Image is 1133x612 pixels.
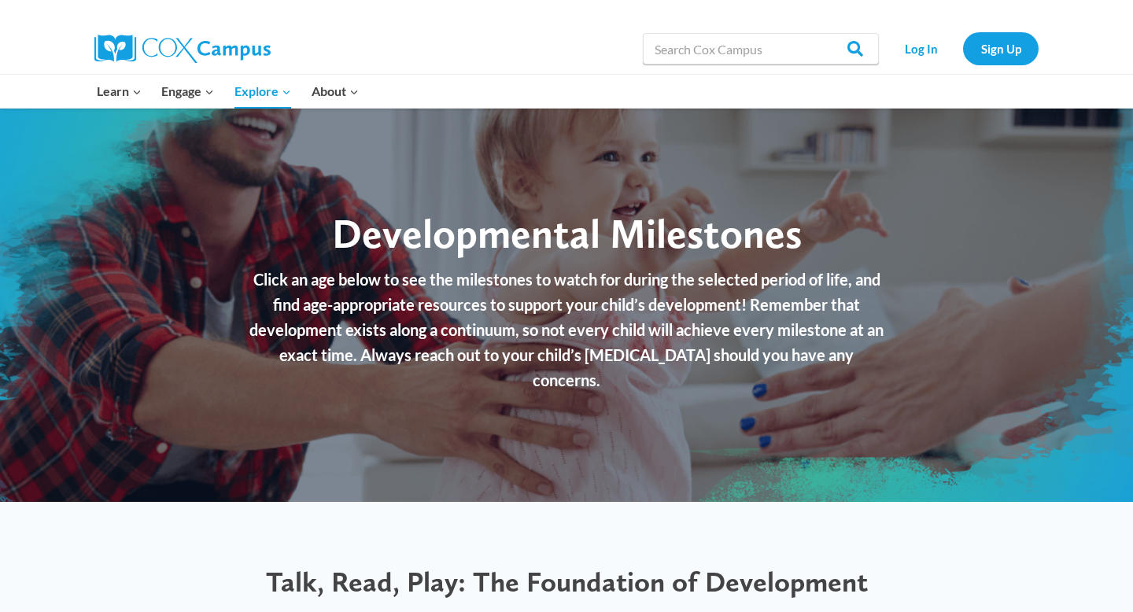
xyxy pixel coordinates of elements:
[312,81,359,101] span: About
[643,33,879,65] input: Search Cox Campus
[332,208,802,258] span: Developmental Milestones
[248,267,885,393] p: Click an age below to see the milestones to watch for during the selected period of life, and fin...
[97,81,142,101] span: Learn
[963,32,1039,65] a: Sign Up
[887,32,955,65] a: Log In
[161,81,214,101] span: Engage
[87,75,368,108] nav: Primary Navigation
[234,81,291,101] span: Explore
[266,565,868,599] span: Talk, Read, Play: The Foundation of Development
[887,32,1039,65] nav: Secondary Navigation
[94,35,271,63] img: Cox Campus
